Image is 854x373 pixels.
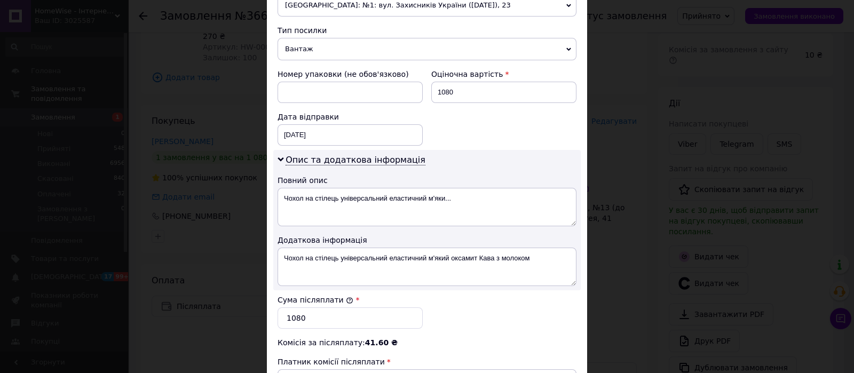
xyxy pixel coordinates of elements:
[365,338,398,347] span: 41.60 ₴
[286,155,425,165] span: Опис та додаткова інформація
[431,69,576,80] div: Оціночна вартість
[278,112,423,122] div: Дата відправки
[278,38,576,60] span: Вантаж
[278,235,576,245] div: Додаткова інформація
[278,296,353,304] label: Сума післяплати
[278,175,576,186] div: Повний опис
[278,69,423,80] div: Номер упаковки (не обов'язково)
[278,337,576,348] div: Комісія за післяплату:
[278,358,385,366] span: Платник комісії післяплати
[278,248,576,286] textarea: Чохол на стілець універсальний еластичний м'який оксамит Кава з молоком
[278,188,576,226] textarea: Чохол на стілець універсальний еластичний м'яки...
[278,26,327,35] span: Тип посилки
